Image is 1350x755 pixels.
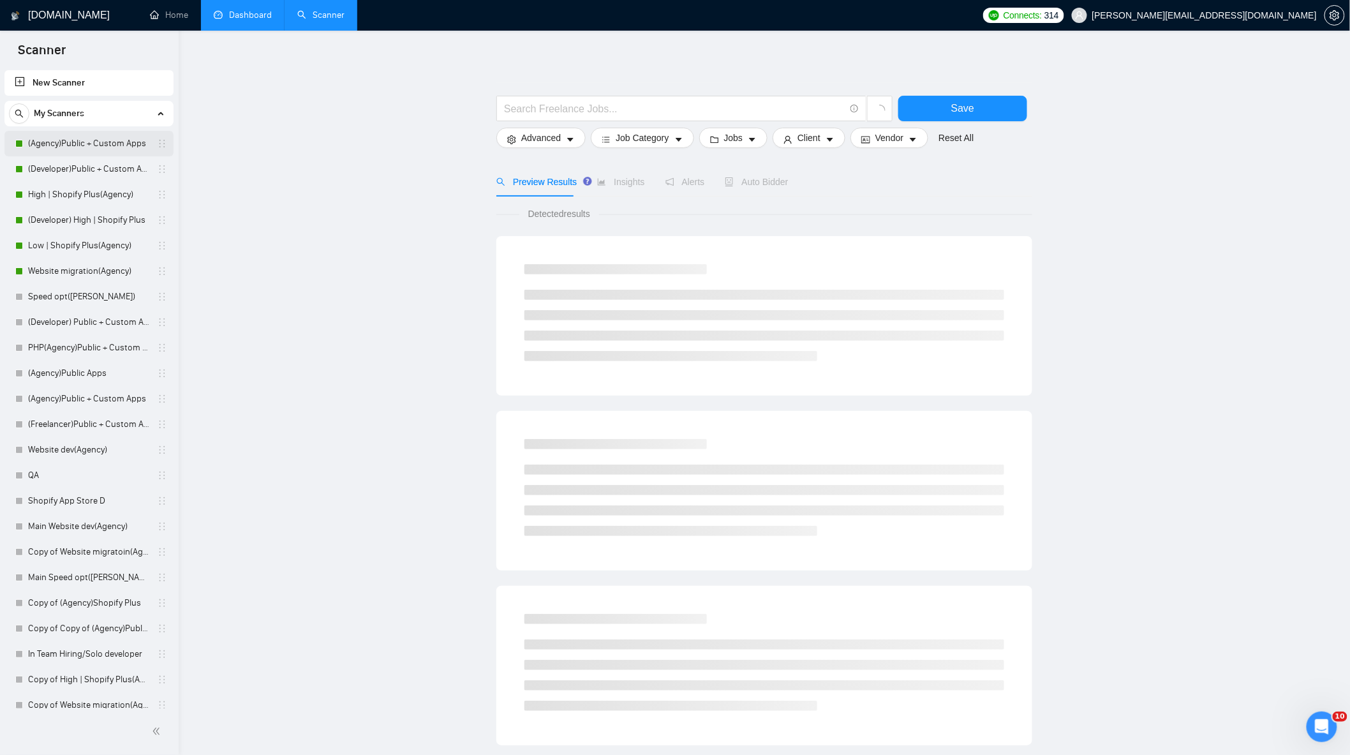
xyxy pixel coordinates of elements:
a: Copy of Website migration(Agency) [28,692,149,718]
a: (Agency)Public + Custom Apps [28,131,149,156]
span: Save [951,100,974,116]
button: settingAdvancedcaret-down [496,128,586,148]
button: barsJob Categorycaret-down [591,128,694,148]
a: PHP(Agency)Public + Custom Apps [28,335,149,361]
span: folder [710,135,719,144]
span: holder [157,164,167,174]
span: setting [1325,10,1344,20]
span: 314 [1044,8,1058,22]
a: (Agency)Public Apps [28,361,149,386]
span: search [10,109,29,118]
span: holder [157,675,167,685]
span: caret-down [748,135,757,144]
span: holder [157,215,167,225]
a: New Scanner [15,70,163,96]
a: Copy of (Agency)Shopify Plus [28,590,149,616]
span: holder [157,138,167,149]
span: idcard [861,135,870,144]
span: loading [874,105,886,116]
span: info-circle [850,105,859,113]
a: Website dev(Agency) [28,437,149,463]
span: Advanced [521,131,561,145]
span: holder [157,496,167,506]
span: caret-down [826,135,834,144]
span: holder [157,317,167,327]
span: holder [157,343,167,353]
button: search [9,103,29,124]
span: Preview Results [496,177,577,187]
a: In Team Hiring/Solo developer [28,641,149,667]
span: caret-down [566,135,575,144]
span: Client [797,131,820,145]
span: search [496,177,505,186]
span: holder [157,445,167,455]
img: upwork-logo.png [989,10,999,20]
span: bars [602,135,611,144]
button: idcardVendorcaret-down [850,128,928,148]
span: holder [157,292,167,302]
a: High | Shopify Plus(Agency) [28,182,149,207]
span: holder [157,521,167,532]
a: Low | Shopify Plus(Agency) [28,233,149,258]
span: notification [665,177,674,186]
button: setting [1324,5,1345,26]
button: userClientcaret-down [773,128,845,148]
a: (Freelancer)Public + Custom Apps [28,412,149,437]
span: area-chart [597,177,606,186]
a: Reset All [938,131,974,145]
span: holder [157,470,167,481]
a: Copy of High | Shopify Plus(Agency) [28,667,149,692]
span: caret-down [674,135,683,144]
span: caret-down [909,135,917,144]
span: Connects: [1004,8,1042,22]
span: Scanner [8,41,76,68]
a: QA [28,463,149,488]
span: My Scanners [34,101,84,126]
span: setting [507,135,516,144]
span: holder [157,598,167,608]
li: New Scanner [4,70,174,96]
a: Copy of Website migratoin(Agency) [28,539,149,565]
span: holder [157,624,167,634]
a: Shopify App Store D [28,488,149,514]
span: Insights [597,177,644,187]
span: holder [157,419,167,430]
a: Website migration(Agency) [28,258,149,284]
div: Tooltip anchor [582,176,593,187]
a: homeHome [150,10,188,20]
span: Vendor [875,131,903,145]
span: holder [157,241,167,251]
a: dashboardDashboard [214,10,272,20]
span: Alerts [665,177,705,187]
span: holder [157,700,167,710]
span: holder [157,368,167,378]
input: Search Freelance Jobs... [504,101,845,117]
span: holder [157,572,167,583]
span: double-left [152,725,165,738]
a: (Agency)Public + Custom Apps [28,386,149,412]
span: 10 [1333,712,1347,722]
span: Jobs [724,131,743,145]
img: logo [11,6,20,26]
a: (Developer) Public + Custom Apps [28,310,149,335]
iframe: Intercom live chat [1307,712,1337,742]
span: holder [157,649,167,659]
span: holder [157,266,167,276]
a: Speed opt([PERSON_NAME]) [28,284,149,310]
a: Copy of Copy of (Agency)Public + Custom Apps [28,616,149,641]
a: Main Speed opt([PERSON_NAME]) [28,565,149,590]
a: searchScanner [297,10,345,20]
button: Save [898,96,1027,121]
span: Job Category [616,131,669,145]
span: holder [157,547,167,557]
span: holder [157,190,167,200]
button: folderJobscaret-down [699,128,768,148]
span: user [783,135,792,144]
span: holder [157,394,167,404]
span: user [1075,11,1084,20]
a: (Developer)Public + Custom Apps [28,156,149,182]
span: robot [725,177,734,186]
a: Main Website dev(Agency) [28,514,149,539]
a: (Developer) High | Shopify Plus [28,207,149,233]
a: setting [1324,10,1345,20]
